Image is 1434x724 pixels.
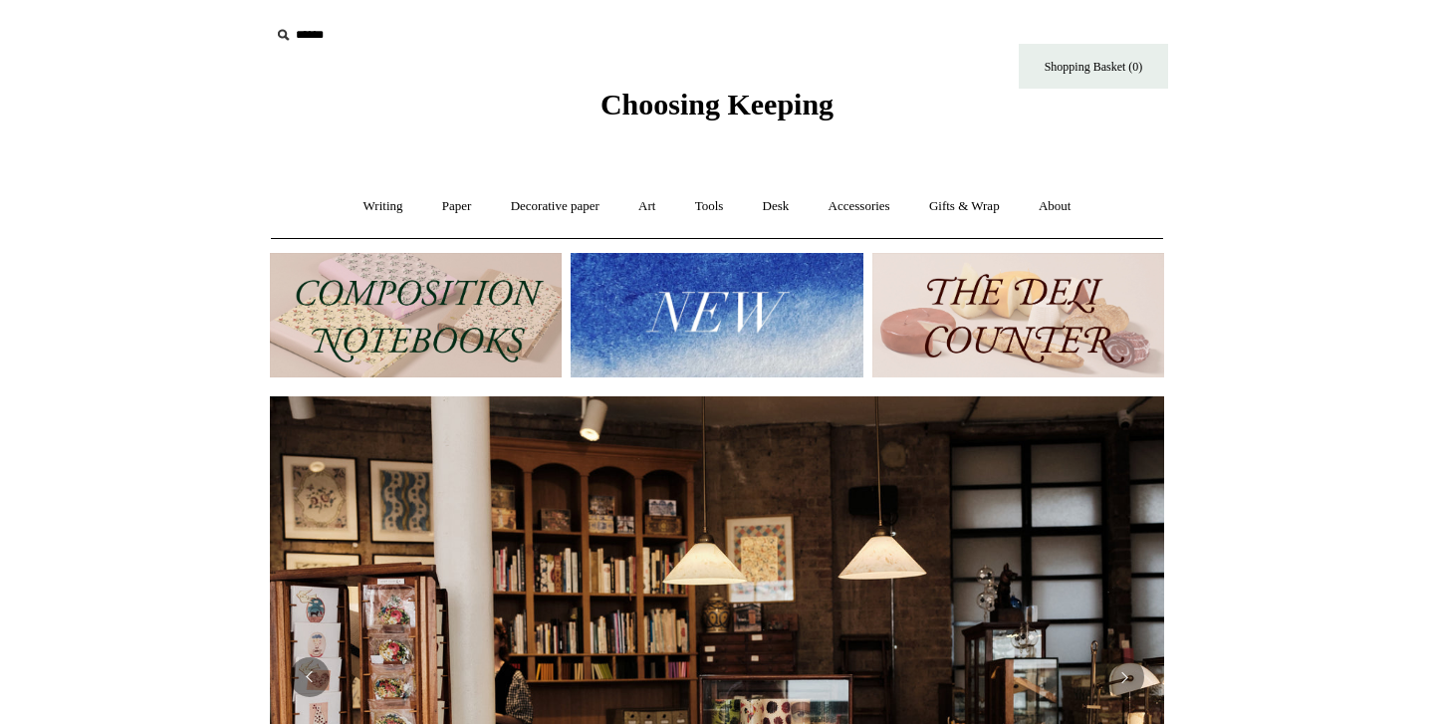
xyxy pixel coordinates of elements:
a: Paper [424,180,490,233]
button: Next [1104,657,1144,697]
a: Writing [346,180,421,233]
a: Tools [677,180,742,233]
button: Previous [290,657,330,697]
img: 202302 Composition ledgers.jpg__PID:69722ee6-fa44-49dd-a067-31375e5d54ec [270,253,562,377]
a: Accessories [811,180,908,233]
a: Art [620,180,673,233]
img: The Deli Counter [872,253,1164,377]
a: Shopping Basket (0) [1019,44,1168,89]
span: Choosing Keeping [600,88,834,121]
a: Decorative paper [493,180,617,233]
a: About [1021,180,1089,233]
a: Desk [745,180,808,233]
img: New.jpg__PID:f73bdf93-380a-4a35-bcfe-7823039498e1 [571,253,862,377]
a: Choosing Keeping [600,104,834,118]
a: Gifts & Wrap [911,180,1018,233]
